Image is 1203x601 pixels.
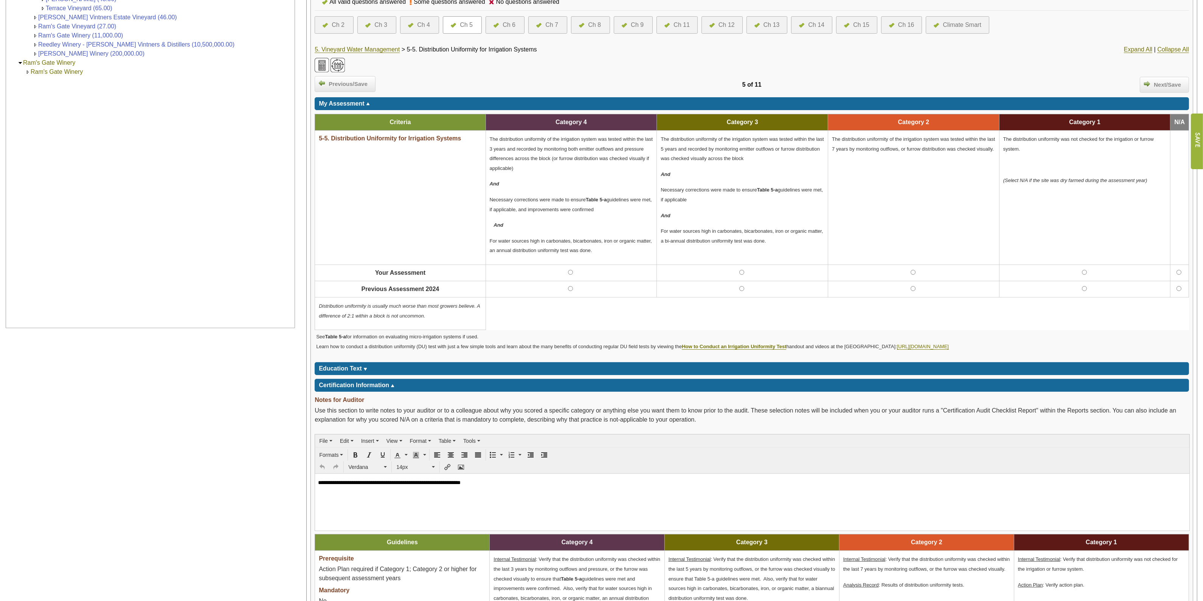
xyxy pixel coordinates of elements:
span: Internal Testimonial [1018,556,1060,562]
a: Ch 7 [536,20,559,30]
span: Your Assessment [375,269,425,276]
span: Previous/Save [325,80,371,89]
div: Background color [410,449,428,461]
div: Font Sizes [393,461,438,473]
span: The distribution uniformity of the irrigation system was tested within the last 7 years by monito... [832,136,995,152]
div: Numbered list [506,449,523,461]
a: Next/Save [1140,77,1189,93]
div: Ch 14 [808,20,824,30]
span: Mandatory [319,587,349,593]
img: icon-all-questions-answered.png [536,23,542,28]
img: icon-all-questions-answered.png [799,23,804,28]
div: Ch 2 [332,20,345,30]
img: icon-all-questions-answered.png [664,23,670,28]
td: Category 1 [1014,534,1189,551]
a: Ram's Gate Winery [23,59,75,66]
a: Ram's Gate Winery (11,000.00) [38,32,123,39]
span: (Select N/A if the site was dry farmed during the assessment year) [1003,177,1147,183]
img: icon-all-questions-answered.png [323,23,328,28]
u: Internal Testimonial [494,556,536,562]
span: : Results of distribution uniformity tests. [843,582,964,588]
div: Click to toggle my assessment information [315,97,1189,110]
div: Ch 5 [460,20,473,30]
span: Learn how to conduct a distribution uniformity (DU) test with just a few simple tools and learn a... [316,344,949,350]
div: Ch 15 [853,20,869,30]
td: Category 4 [486,114,657,131]
span: Necessary corrections were made to ensure guidelines were met, if applicable [661,187,823,202]
div: Ch 16 [898,20,914,30]
a: Ch 6 [494,20,517,30]
span: 5-5. Distribution Uniformity for Irrigation Systems [319,135,461,142]
a: Ch 2 [323,20,346,30]
span: Action Plan required if Category 1; Category 2 or higher for subsequent assessment years [319,566,477,581]
div: Ch 6 [503,20,515,30]
span: Formats [319,452,338,458]
div: Justify [472,449,484,461]
div: Ch 3 [374,20,387,30]
span: Verdana [348,463,382,471]
div: Ch 9 [631,20,644,30]
em: Distribution uniformity is usually much worse than most growers believe. A difference of 2:1 with... [319,303,480,319]
span: : Verify that distribution uniformity was not checked for the irrigation or furrow system. [1018,556,1178,572]
div: Ch 12 [719,20,735,30]
span: The distribution uniformity was not checked for the irrigation or furrow system. [1003,136,1154,152]
td: Category 2 [828,114,999,131]
span: Edit [340,438,349,444]
span: 5 of 11 [742,81,762,88]
a: Reedley Winery - [PERSON_NAME] Vintners & Distillers (10,500,000.00) [38,41,234,48]
img: icon-all-questions-answered.png [579,23,584,28]
a: Ram's Gate Winery [31,69,83,75]
a: Ch 11 [664,20,690,30]
img: icon-all-questions-answered.png [934,23,939,28]
img: arrow_left.png [319,80,325,86]
span: Insert [361,438,374,444]
span: And [661,171,670,177]
span: Internal Testimonial [843,556,886,562]
span: My Assessment [319,100,364,107]
span: > [402,46,405,53]
div: Ch 13 [764,20,780,30]
a: Ch 13 [754,20,780,30]
td: Category 1 [999,114,1170,131]
div: Ch 11 [674,20,690,30]
a: Climate Smart [934,20,981,30]
span: Prerequisite [319,555,354,562]
div: Bullet list [487,449,505,461]
div: Italic [363,449,376,461]
span: Table [439,438,451,444]
span: For water sources high in carbonates, bicarbonates, iron or organic matter, a bi-annual distribut... [661,228,823,244]
span: Tools [463,438,476,444]
span: Certification Information [319,382,389,388]
div: Climate Smart [943,20,981,30]
em: And [490,181,499,187]
td: Category 3 [657,114,828,131]
iframe: Rich Text Area. Press ALT-F9 for menu. Press ALT-F10 for toolbar. Press ALT-0 for help [315,474,1189,531]
div: Click for more or less content [315,362,1189,375]
strong: Table 5-a [757,187,778,193]
td: Category 4 [490,534,664,551]
img: icon-all-questions-answered.png [365,23,371,28]
strong: Table 5-a [325,334,346,339]
div: Align center [444,449,457,461]
img: icon-all-questions-answered.png [754,23,760,28]
a: How to Conduct an Irrigation Uniformity Test [682,344,786,350]
div: Redo [329,461,342,473]
img: icon-all-questions-answered.png [709,23,715,28]
span: Necessary corrections were made to ensure guidelines were met, if applicable, and improvements we... [490,197,652,212]
span: Analysis Record [843,582,879,588]
a: 5. Vineyard Water Management [315,46,400,53]
span: 5-5. Distribution Uniformity for Irrigation Systems [407,46,537,53]
a: Expand All [1124,46,1153,53]
div: Use this section to write notes to your auditor or to a colleague about why you scored a specific... [315,406,1189,428]
span: For water sources high in carbonates, bicarbonates, iron or organic matter, an annual distributio... [490,238,652,254]
span: View [387,438,398,444]
img: icon-all-questions-answered.png [889,23,894,28]
img: icon-all-questions-answered.png [844,23,849,28]
a: Ch 4 [408,20,431,30]
span: The distribution uniformity of the irrigation system was tested within the last 3 years and recor... [490,136,653,171]
div: Insert/edit link [441,461,454,473]
div: Font Family [345,461,390,473]
a: [PERSON_NAME] Vintners Estate Vineyard (46.00) [38,14,177,20]
strong: How to Conduct an Irrigation Uniformity Test [682,344,786,349]
div: Bold [349,449,362,461]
